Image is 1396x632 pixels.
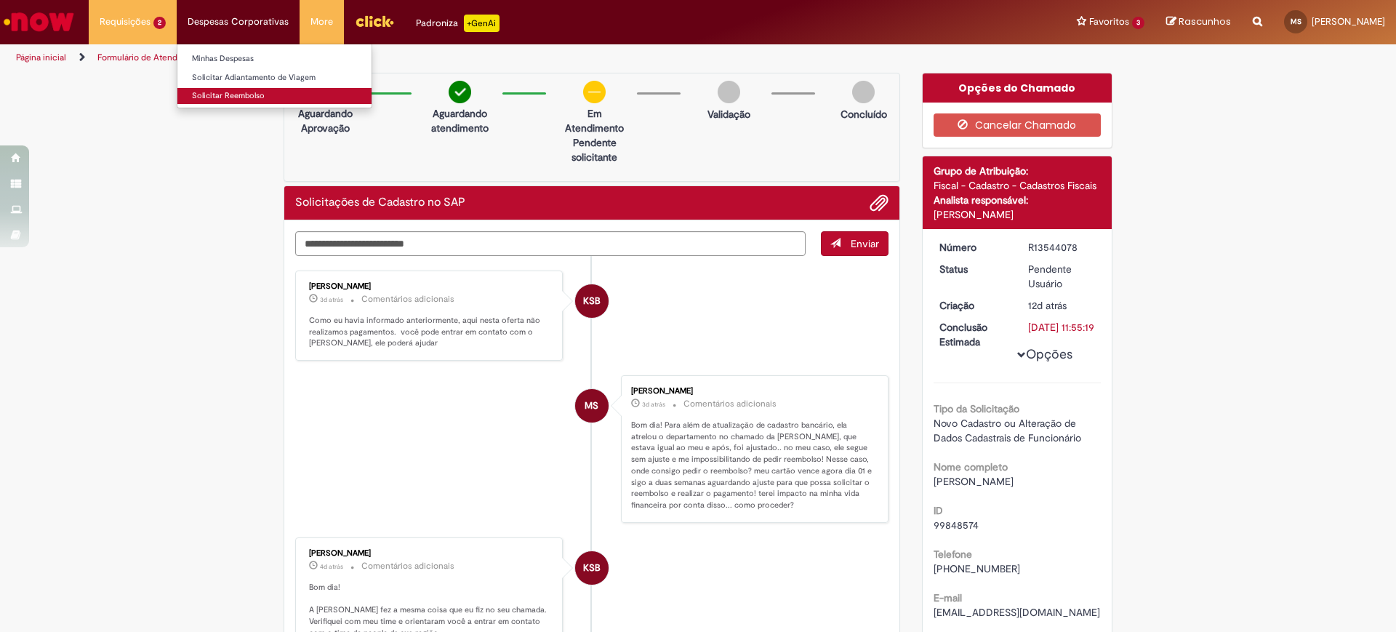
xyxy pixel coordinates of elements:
img: click_logo_yellow_360x200.png [355,10,394,32]
span: [EMAIL_ADDRESS][DOMAIN_NAME] [934,606,1100,619]
span: Enviar [851,237,879,250]
img: img-circle-grey.png [852,81,875,103]
span: KSB [583,284,601,319]
dt: Número [928,240,1018,255]
div: [PERSON_NAME] [631,387,873,396]
div: Analista responsável: [934,193,1102,207]
div: Karina Santos Barboza [575,284,609,318]
time: 26/09/2025 08:22:55 [320,562,343,571]
b: Nome completo [934,460,1008,473]
p: Em Atendimento [559,106,630,135]
small: Comentários adicionais [361,560,454,572]
h2: Solicitações de Cadastro no SAP Histórico de tíquete [295,196,465,209]
p: Aguardando Aprovação [290,106,361,135]
small: Comentários adicionais [361,293,454,305]
small: Comentários adicionais [683,398,777,410]
textarea: Digite sua mensagem aqui... [295,231,806,256]
div: 17/09/2025 14:46:31 [1028,298,1096,313]
div: [PERSON_NAME] [309,549,551,558]
span: [PERSON_NAME] [934,475,1014,488]
ul: Despesas Corporativas [177,44,372,108]
dt: Criação [928,298,1018,313]
span: More [310,15,333,29]
b: Telefone [934,548,972,561]
b: Tipo da Solicitação [934,402,1019,415]
span: 99848574 [934,519,979,532]
span: Novo Cadastro ou Alteração de Dados Cadastrais de Funcionário [934,417,1081,444]
div: [DATE] 11:55:19 [1028,320,1096,335]
b: E-mail [934,591,962,604]
span: Despesas Corporativas [188,15,289,29]
span: 3d atrás [642,400,665,409]
p: Pendente solicitante [559,135,630,164]
time: 26/09/2025 12:16:11 [320,295,343,304]
p: Validação [707,107,750,121]
div: Grupo de Atribuição: [934,164,1102,178]
div: Pendente Usuário [1028,262,1096,291]
a: Página inicial [16,52,66,63]
img: circle-minus.png [583,81,606,103]
div: Fiscal - Cadastro - Cadastros Fiscais [934,178,1102,193]
p: Bom dia! Para além de atualização de cadastro bancário, ela atrelou o departamento no chamado da ... [631,420,873,511]
div: [PERSON_NAME] [934,207,1102,222]
span: 3 [1132,17,1144,29]
div: Opções do Chamado [923,73,1112,103]
dt: Status [928,262,1018,276]
span: Favoritos [1089,15,1129,29]
span: Rascunhos [1179,15,1231,28]
img: check-circle-green.png [449,81,471,103]
b: ID [934,504,943,517]
time: 17/09/2025 14:46:31 [1028,299,1067,312]
img: ServiceNow [1,7,76,36]
p: +GenAi [464,15,500,32]
span: MS [1291,17,1301,26]
span: 4d atrás [320,562,343,571]
a: Rascunhos [1166,15,1231,29]
a: Minhas Despesas [177,51,372,67]
div: R13544078 [1028,240,1096,255]
div: Karina Santos Barboza [575,551,609,585]
span: 3d atrás [320,295,343,304]
div: Padroniza [416,15,500,32]
p: Como eu havia informado anteriormente, aqui nesta oferta não realizamos pagamentos. você pode ent... [309,315,551,349]
span: [PHONE_NUMBER] [934,562,1020,575]
a: Solicitar Reembolso [177,88,372,104]
dt: Conclusão Estimada [928,320,1018,349]
span: Requisições [100,15,151,29]
p: Aguardando atendimento [425,106,495,135]
img: img-circle-grey.png [718,81,740,103]
div: Maria Eduarda Soares Da Silva [575,389,609,423]
span: MS [585,388,598,423]
span: KSB [583,551,601,585]
a: Solicitar Adiantamento de Viagem [177,70,372,86]
button: Cancelar Chamado [934,113,1102,137]
a: Formulário de Atendimento [97,52,205,63]
button: Enviar [821,231,888,256]
ul: Trilhas de página [11,44,920,71]
span: 2 [153,17,166,29]
button: Adicionar anexos [870,193,888,212]
span: [PERSON_NAME] [1312,15,1385,28]
span: 12d atrás [1028,299,1067,312]
div: [PERSON_NAME] [309,282,551,291]
time: 26/09/2025 11:01:10 [642,400,665,409]
p: Concluído [841,107,887,121]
